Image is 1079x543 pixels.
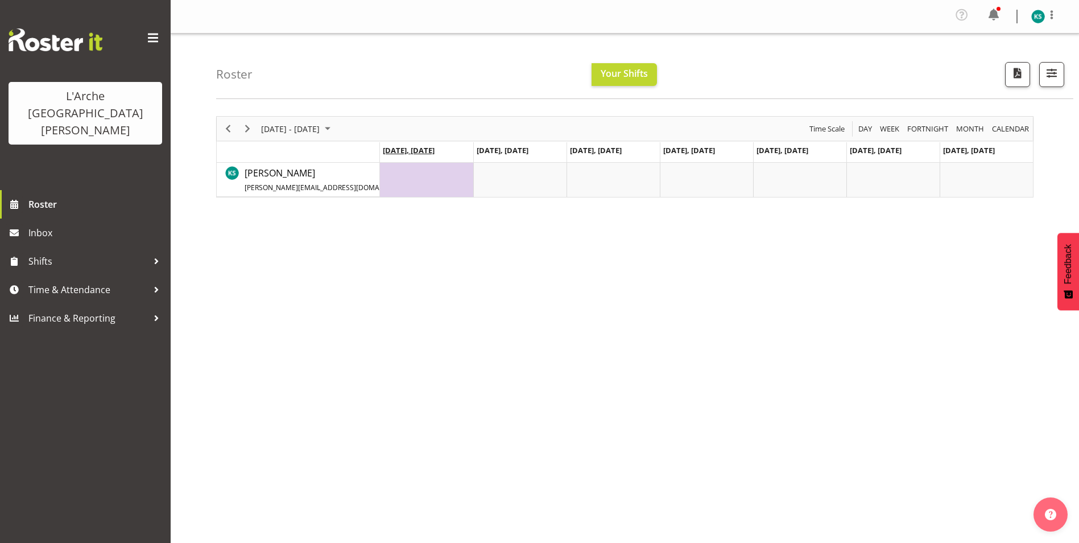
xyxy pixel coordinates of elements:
[216,68,253,81] h4: Roster
[1063,244,1073,284] span: Feedback
[218,117,238,141] div: Previous
[240,122,255,136] button: Next
[380,163,1033,197] table: Timeline Week of September 24, 2025
[954,122,986,136] button: Timeline Month
[28,253,148,270] span: Shifts
[857,122,874,136] button: Timeline Day
[477,145,528,155] span: [DATE], [DATE]
[245,166,457,194] a: [PERSON_NAME][PERSON_NAME][EMAIL_ADDRESS][DOMAIN_NAME]
[216,116,1033,198] div: Timeline Week of September 24, 2025
[28,196,165,213] span: Roster
[1045,509,1056,520] img: help-xxl-2.png
[245,183,411,192] span: [PERSON_NAME][EMAIL_ADDRESS][DOMAIN_NAME]
[906,122,949,136] span: Fortnight
[245,167,457,193] span: [PERSON_NAME]
[570,145,622,155] span: [DATE], [DATE]
[878,122,902,136] button: Timeline Week
[9,28,102,51] img: Rosterit website logo
[217,163,380,197] td: Katherine Shaw resource
[663,145,715,155] span: [DATE], [DATE]
[808,122,847,136] button: Time Scale
[28,224,165,241] span: Inbox
[28,281,148,298] span: Time & Attendance
[991,122,1030,136] span: calendar
[756,145,808,155] span: [DATE], [DATE]
[990,122,1031,136] button: Month
[943,145,995,155] span: [DATE], [DATE]
[1031,10,1045,23] img: katherine-shaw10916.jpg
[601,67,648,80] span: Your Shifts
[857,122,873,136] span: Day
[906,122,950,136] button: Fortnight
[879,122,900,136] span: Week
[592,63,657,86] button: Your Shifts
[1005,62,1030,87] button: Download a PDF of the roster according to the set date range.
[221,122,236,136] button: Previous
[955,122,985,136] span: Month
[28,310,148,327] span: Finance & Reporting
[383,145,435,155] span: [DATE], [DATE]
[808,122,846,136] span: Time Scale
[850,145,902,155] span: [DATE], [DATE]
[20,88,151,139] div: L'Arche [GEOGRAPHIC_DATA][PERSON_NAME]
[1057,233,1079,310] button: Feedback - Show survey
[259,122,336,136] button: September 22 - 28, 2025
[238,117,257,141] div: Next
[1039,62,1064,87] button: Filter Shifts
[260,122,321,136] span: [DATE] - [DATE]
